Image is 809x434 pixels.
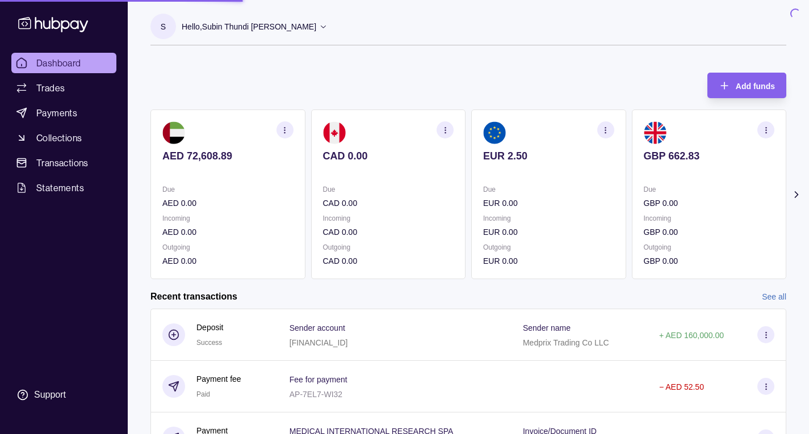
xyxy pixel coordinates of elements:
a: See all [762,290,786,303]
p: GBP 0.00 [644,226,775,238]
img: ae [162,121,185,144]
p: GBP 0.00 [644,197,775,209]
a: Trades [11,78,116,98]
p: Incoming [162,212,294,225]
p: GBP 662.83 [644,150,775,162]
p: Incoming [483,212,614,225]
p: Payment fee [196,373,241,385]
p: EUR 0.00 [483,255,614,267]
p: CAD 0.00 [323,255,454,267]
p: − AED 52.50 [659,382,704,391]
p: AED 0.00 [162,226,294,238]
a: Support [11,383,116,407]
p: AED 72,608.89 [162,150,294,162]
p: Sender name [523,323,571,332]
p: Outgoing [323,241,454,254]
p: Incoming [644,212,775,225]
p: EUR 0.00 [483,197,614,209]
h2: Recent transactions [150,290,237,303]
p: Due [644,183,775,196]
img: eu [483,121,506,144]
span: Trades [36,81,65,95]
span: Statements [36,181,84,195]
span: Success [196,339,222,347]
p: Due [162,183,294,196]
span: Collections [36,131,82,145]
img: ca [323,121,346,144]
a: Transactions [11,153,116,173]
p: GBP 0.00 [644,255,775,267]
span: Add funds [736,82,775,91]
p: Incoming [323,212,454,225]
p: AED 0.00 [162,197,294,209]
p: [FINANCIAL_ID] [290,338,348,347]
p: AED 0.00 [162,255,294,267]
p: EUR 2.50 [483,150,614,162]
p: CAD 0.00 [323,226,454,238]
p: Deposit [196,321,223,334]
p: S [161,20,166,33]
span: Paid [196,390,210,398]
p: Outgoing [483,241,614,254]
img: gb [644,121,667,144]
p: Due [323,183,454,196]
div: Support [34,389,66,401]
p: AP-7EL7-WI32 [290,390,342,399]
span: Dashboard [36,56,81,70]
p: Outgoing [162,241,294,254]
span: Payments [36,106,77,120]
p: Medprix Trading Co LLC [523,338,609,347]
p: + AED 160,000.00 [659,331,724,340]
p: CAD 0.00 [323,197,454,209]
p: Sender account [290,323,345,332]
button: Add funds [707,73,786,98]
a: Dashboard [11,53,116,73]
a: Collections [11,128,116,148]
p: Outgoing [644,241,775,254]
p: Hello, Subin Thundi [PERSON_NAME] [182,20,316,33]
p: Due [483,183,614,196]
span: Transactions [36,156,89,170]
a: Statements [11,178,116,198]
p: Fee for payment [290,375,347,384]
p: EUR 0.00 [483,226,614,238]
a: Payments [11,103,116,123]
p: CAD 0.00 [323,150,454,162]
